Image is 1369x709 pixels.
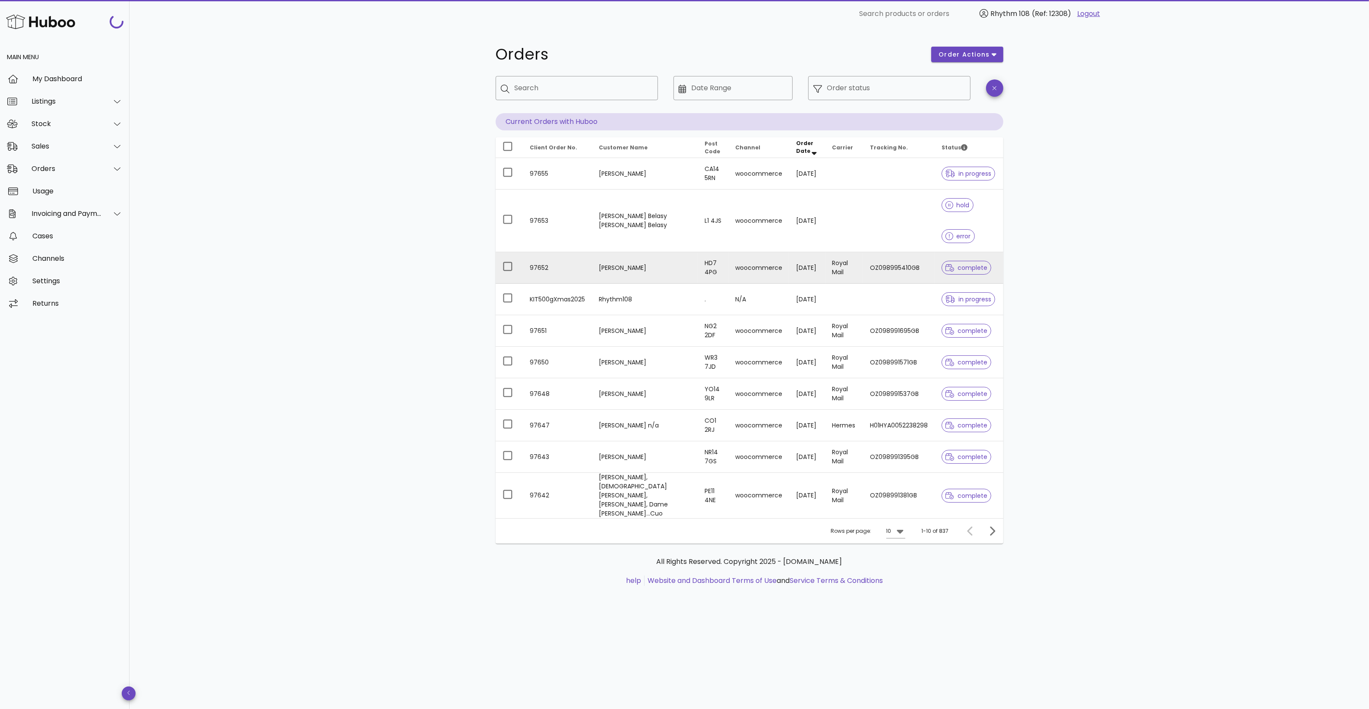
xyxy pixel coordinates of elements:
th: Order Date: Sorted descending. Activate to remove sorting. [789,137,825,158]
span: complete [945,328,987,334]
span: error [945,233,971,239]
td: [DATE] [789,315,825,347]
td: Royal Mail [825,347,863,378]
td: HD7 4PG [698,252,728,284]
button: order actions [931,47,1003,62]
td: 97642 [523,473,592,518]
span: Tracking No. [870,144,908,151]
th: Tracking No. [863,137,935,158]
td: [DATE] [789,347,825,378]
td: [DATE] [789,252,825,284]
td: Hermes [825,410,863,441]
div: Settings [32,277,123,285]
td: L1 4JS [698,190,728,252]
td: OZ098991695GB [863,315,935,347]
td: WR3 7JD [698,347,728,378]
td: 97647 [523,410,592,441]
td: H01HYA0052238298 [863,410,935,441]
div: Usage [32,187,123,195]
td: YO14 9LR [698,378,728,410]
td: Royal Mail [825,473,863,518]
div: Stock [32,120,102,128]
td: NG2 2DF [698,315,728,347]
div: 10Rows per page: [886,524,905,538]
a: Logout [1077,9,1100,19]
td: Royal Mail [825,315,863,347]
td: OZ098995410GB [863,252,935,284]
span: complete [945,359,987,365]
li: and [645,576,883,586]
td: OZ098991381GB [863,473,935,518]
th: Customer Name [592,137,698,158]
td: OZ098991395GB [863,441,935,473]
td: . [698,284,728,315]
span: Order Date [796,139,813,155]
td: [DATE] [789,441,825,473]
td: [PERSON_NAME] [592,378,698,410]
td: [DATE] [789,158,825,190]
td: 97650 [523,347,592,378]
td: [DATE] [789,284,825,315]
div: Sales [32,142,102,150]
td: [PERSON_NAME] n/a [592,410,698,441]
td: 97643 [523,441,592,473]
td: [PERSON_NAME] [592,315,698,347]
td: [PERSON_NAME] Belasy [PERSON_NAME] Belasy [592,190,698,252]
img: Huboo Logo [6,13,75,31]
td: Rhythm108 [592,284,698,315]
th: Client Order No. [523,137,592,158]
span: in progress [945,296,991,302]
span: Customer Name [599,144,648,151]
td: [DATE] [789,378,825,410]
span: Channel [735,144,760,151]
div: 1-10 of 837 [922,527,949,535]
div: Invoicing and Payments [32,209,102,218]
span: Client Order No. [530,144,578,151]
div: 10 [886,527,892,535]
td: 97651 [523,315,592,347]
div: Rows per page: [831,519,905,544]
span: Post Code [705,140,720,155]
div: Listings [32,97,102,105]
td: CO1 2RJ [698,410,728,441]
th: Post Code [698,137,728,158]
span: Carrier [832,144,854,151]
td: [PERSON_NAME], [DEMOGRAPHIC_DATA] [PERSON_NAME], [PERSON_NAME], Dame [PERSON_NAME]...Cuo [592,473,698,518]
td: woocommerce [728,473,789,518]
a: help [626,576,641,586]
td: PE11 4NE [698,473,728,518]
td: [PERSON_NAME] [592,347,698,378]
th: Channel [728,137,789,158]
td: [DATE] [789,473,825,518]
span: complete [945,422,987,428]
span: complete [945,493,987,499]
span: (Ref: 12308) [1032,9,1071,19]
td: woocommerce [728,315,789,347]
span: hold [945,202,970,208]
td: [PERSON_NAME] [592,158,698,190]
div: Cases [32,232,123,240]
span: order actions [938,50,990,59]
td: woocommerce [728,158,789,190]
td: woocommerce [728,347,789,378]
td: CA14 5RN [698,158,728,190]
td: woocommerce [728,378,789,410]
h1: Orders [496,47,921,62]
td: woocommerce [728,410,789,441]
td: 97648 [523,378,592,410]
span: Status [942,144,967,151]
td: woocommerce [728,190,789,252]
td: [DATE] [789,190,825,252]
span: complete [945,454,987,460]
p: All Rights Reserved. Copyright 2025 - [DOMAIN_NAME] [503,557,996,567]
p: Current Orders with Huboo [496,113,1003,130]
a: Service Terms & Conditions [790,576,883,586]
th: Carrier [825,137,863,158]
td: Royal Mail [825,252,863,284]
span: Rhythm 108 [990,9,1030,19]
td: OZ098991571GB [863,347,935,378]
span: in progress [945,171,991,177]
button: Next page [984,523,1000,539]
td: woocommerce [728,252,789,284]
td: NR14 7GS [698,441,728,473]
